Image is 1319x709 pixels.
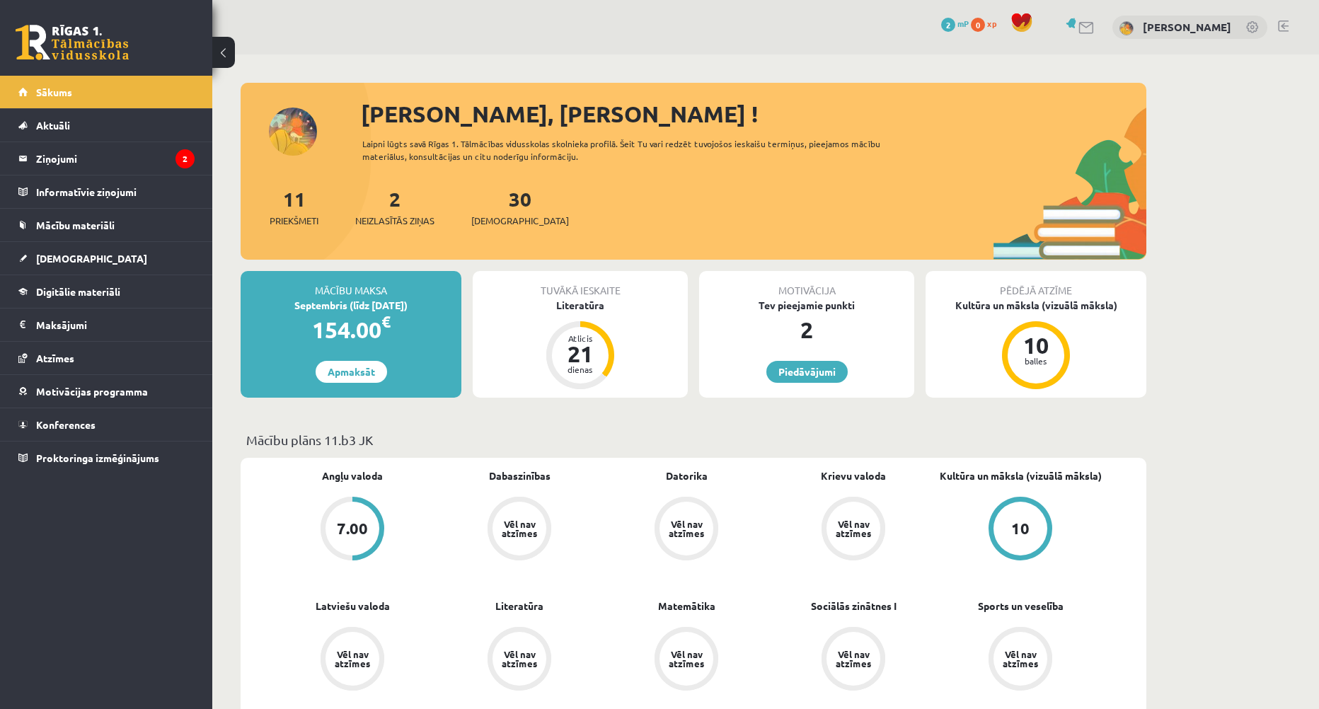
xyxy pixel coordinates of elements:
[500,519,539,538] div: Vēl nav atzīmes
[666,468,708,483] a: Datorika
[834,519,873,538] div: Vēl nav atzīmes
[36,418,96,431] span: Konferences
[1011,521,1030,536] div: 10
[241,313,461,347] div: 154.00
[316,599,390,613] a: Latviešu valoda
[957,18,969,29] span: mP
[241,271,461,298] div: Mācību maksa
[978,599,1064,613] a: Sports un veselība
[987,18,996,29] span: xp
[269,627,436,693] a: Vēl nav atzīmes
[36,285,120,298] span: Digitālie materiāli
[270,214,318,228] span: Priekšmeti
[937,497,1104,563] a: 10
[36,252,147,265] span: [DEMOGRAPHIC_DATA]
[667,519,706,538] div: Vēl nav atzīmes
[18,442,195,474] a: Proktoringa izmēģinājums
[699,298,914,313] div: Tev pieejamie punkti
[1015,357,1057,365] div: balles
[495,599,543,613] a: Literatūra
[821,468,886,483] a: Krievu valoda
[436,627,603,693] a: Vēl nav atzīmes
[971,18,985,32] span: 0
[926,298,1146,313] div: Kultūra un māksla (vizuālā māksla)
[770,497,937,563] a: Vēl nav atzīmes
[473,298,688,313] div: Literatūra
[1119,21,1134,35] img: Jaroslava Pontjakova
[658,599,715,613] a: Matemātika
[937,627,1104,693] a: Vēl nav atzīmes
[337,521,368,536] div: 7.00
[1001,650,1040,668] div: Vēl nav atzīmes
[361,97,1146,131] div: [PERSON_NAME], [PERSON_NAME] !
[269,497,436,563] a: 7.00
[559,342,601,365] div: 21
[322,468,383,483] a: Angļu valoda
[667,650,706,668] div: Vēl nav atzīmes
[473,298,688,391] a: Literatūra Atlicis 21 dienas
[18,76,195,108] a: Sākums
[241,298,461,313] div: Septembris (līdz [DATE])
[18,275,195,308] a: Digitālie materiāli
[699,271,914,298] div: Motivācija
[36,451,159,464] span: Proktoringa izmēģinājums
[36,142,195,175] legend: Ziņojumi
[489,468,551,483] a: Dabaszinības
[500,650,539,668] div: Vēl nav atzīmes
[603,627,770,693] a: Vēl nav atzīmes
[18,375,195,408] a: Motivācijas programma
[333,650,372,668] div: Vēl nav atzīmes
[16,25,129,60] a: Rīgas 1. Tālmācības vidusskola
[381,311,391,332] span: €
[941,18,955,32] span: 2
[270,186,318,228] a: 11Priekšmeti
[362,137,906,163] div: Laipni lūgts savā Rīgas 1. Tālmācības vidusskolas skolnieka profilā. Šeit Tu vari redzēt tuvojošo...
[175,149,195,168] i: 2
[811,599,897,613] a: Sociālās zinātnes I
[699,313,914,347] div: 2
[473,271,688,298] div: Tuvākā ieskaite
[36,219,115,231] span: Mācību materiāli
[1015,334,1057,357] div: 10
[941,18,969,29] a: 2 mP
[1143,20,1231,34] a: [PERSON_NAME]
[36,86,72,98] span: Sākums
[18,408,195,441] a: Konferences
[36,309,195,341] legend: Maksājumi
[355,186,434,228] a: 2Neizlasītās ziņas
[18,109,195,142] a: Aktuāli
[971,18,1003,29] a: 0 xp
[18,309,195,341] a: Maksājumi
[18,209,195,241] a: Mācību materiāli
[316,361,387,383] a: Apmaksāt
[18,142,195,175] a: Ziņojumi2
[355,214,434,228] span: Neizlasītās ziņas
[926,298,1146,391] a: Kultūra un māksla (vizuālā māksla) 10 balles
[940,468,1102,483] a: Kultūra un māksla (vizuālā māksla)
[18,342,195,374] a: Atzīmes
[766,361,848,383] a: Piedāvājumi
[18,175,195,208] a: Informatīvie ziņojumi
[834,650,873,668] div: Vēl nav atzīmes
[559,334,601,342] div: Atlicis
[926,271,1146,298] div: Pēdējā atzīme
[770,627,937,693] a: Vēl nav atzīmes
[471,186,569,228] a: 30[DEMOGRAPHIC_DATA]
[471,214,569,228] span: [DEMOGRAPHIC_DATA]
[559,365,601,374] div: dienas
[36,352,74,364] span: Atzīmes
[36,175,195,208] legend: Informatīvie ziņojumi
[246,430,1141,449] p: Mācību plāns 11.b3 JK
[36,385,148,398] span: Motivācijas programma
[603,497,770,563] a: Vēl nav atzīmes
[436,497,603,563] a: Vēl nav atzīmes
[18,242,195,275] a: [DEMOGRAPHIC_DATA]
[36,119,70,132] span: Aktuāli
